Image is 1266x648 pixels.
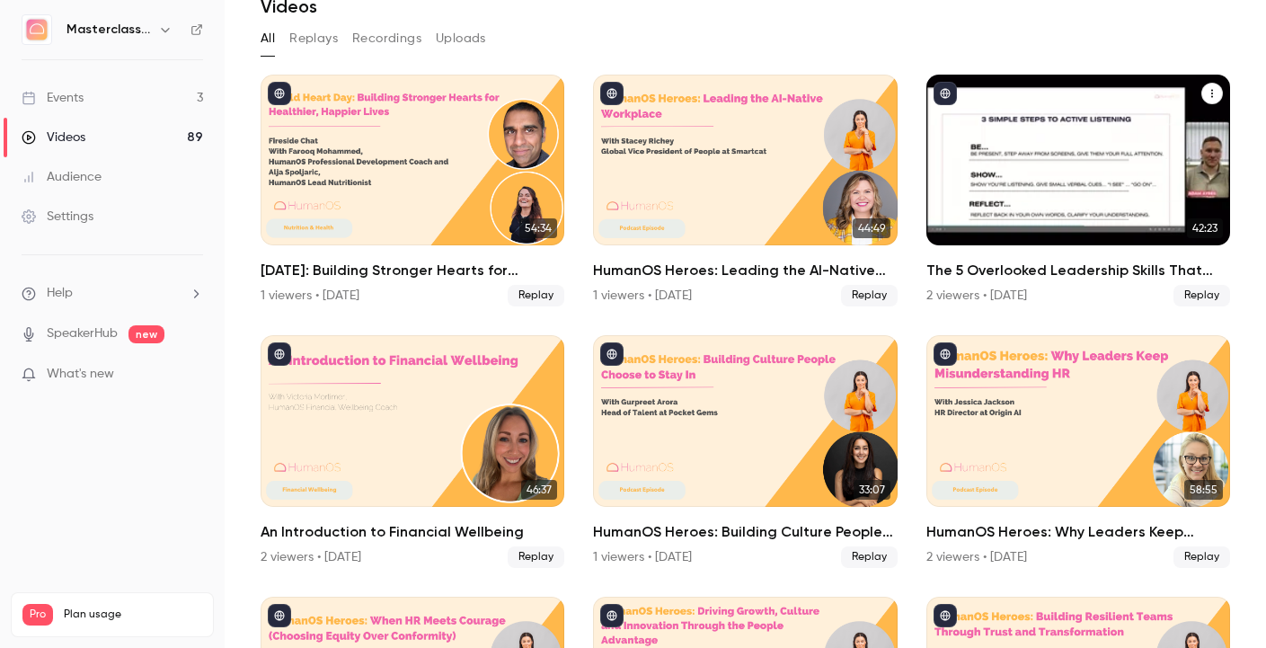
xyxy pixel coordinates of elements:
div: 1 viewers • [DATE] [593,548,692,566]
li: The 5 Overlooked Leadership Skills That Transform Team Dynamics [926,75,1230,306]
span: Replay [1173,546,1230,568]
div: Settings [22,208,93,226]
span: 46:37 [521,480,557,500]
button: published [268,342,291,366]
div: 2 viewers • [DATE] [926,548,1027,566]
a: 33:07HumanOS Heroes: Building Culture People Choose to Stay In1 viewers • [DATE]Replay [593,335,897,567]
span: Pro [22,604,53,626]
a: SpeakerHub [47,324,118,343]
a: 54:34[DATE]: Building Stronger Hearts for Healthier, Happier Lives1 viewers • [DATE]Replay [261,75,564,306]
li: World Heart Day: Building Stronger Hearts for Healthier, Happier Lives [261,75,564,306]
button: published [600,342,624,366]
li: help-dropdown-opener [22,284,203,303]
h2: The 5 Overlooked Leadership Skills That Transform Team Dynamics [926,260,1230,281]
a: 58:55HumanOS Heroes: Why Leaders Keep Misunderstanding HR2 viewers • [DATE]Replay [926,335,1230,567]
span: Replay [841,546,898,568]
button: published [600,82,624,105]
li: An Introduction to Financial Wellbeing [261,335,564,567]
h6: Masterclass Channel [66,21,151,39]
button: All [261,24,275,53]
li: HumanOS Heroes: Building Culture People Choose to Stay In [593,335,897,567]
li: HumanOS Heroes: Leading the AI-Native Workplace [593,75,897,306]
span: 54:34 [519,218,557,238]
button: published [268,604,291,627]
span: Help [47,284,73,303]
button: published [268,82,291,105]
span: 58:55 [1184,480,1223,500]
div: Audience [22,168,102,186]
button: Uploads [436,24,486,53]
span: 42:23 [1187,218,1223,238]
div: Events [22,89,84,107]
a: 44:49HumanOS Heroes: Leading the AI-Native Workplace1 viewers • [DATE]Replay [593,75,897,306]
h2: HumanOS Heroes: Why Leaders Keep Misunderstanding HR [926,521,1230,543]
h2: HumanOS Heroes: Building Culture People Choose to Stay In [593,521,897,543]
button: Replays [289,24,338,53]
a: 46:37An Introduction to Financial Wellbeing2 viewers • [DATE]Replay [261,335,564,567]
span: Replay [508,285,564,306]
div: 2 viewers • [DATE] [261,548,361,566]
h2: An Introduction to Financial Wellbeing [261,521,564,543]
span: 44:49 [853,218,890,238]
h2: HumanOS Heroes: Leading the AI-Native Workplace [593,260,897,281]
div: Videos [22,129,85,146]
button: Recordings [352,24,421,53]
li: HumanOS Heroes: Why Leaders Keep Misunderstanding HR [926,335,1230,567]
span: 33:07 [854,480,890,500]
button: published [934,604,957,627]
span: Replay [508,546,564,568]
div: 2 viewers • [DATE] [926,287,1027,305]
div: 1 viewers • [DATE] [261,287,359,305]
button: published [600,604,624,627]
span: Replay [841,285,898,306]
button: published [934,82,957,105]
span: Plan usage [64,608,202,622]
span: new [128,325,164,343]
iframe: Noticeable Trigger [181,367,203,383]
span: Replay [1173,285,1230,306]
img: Masterclass Channel [22,15,51,44]
span: What's new [47,365,114,384]
div: 1 viewers • [DATE] [593,287,692,305]
a: 42:23The 5 Overlooked Leadership Skills That Transform Team Dynamics2 viewers • [DATE]Replay [926,75,1230,306]
h2: [DATE]: Building Stronger Hearts for Healthier, Happier Lives [261,260,564,281]
button: published [934,342,957,366]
